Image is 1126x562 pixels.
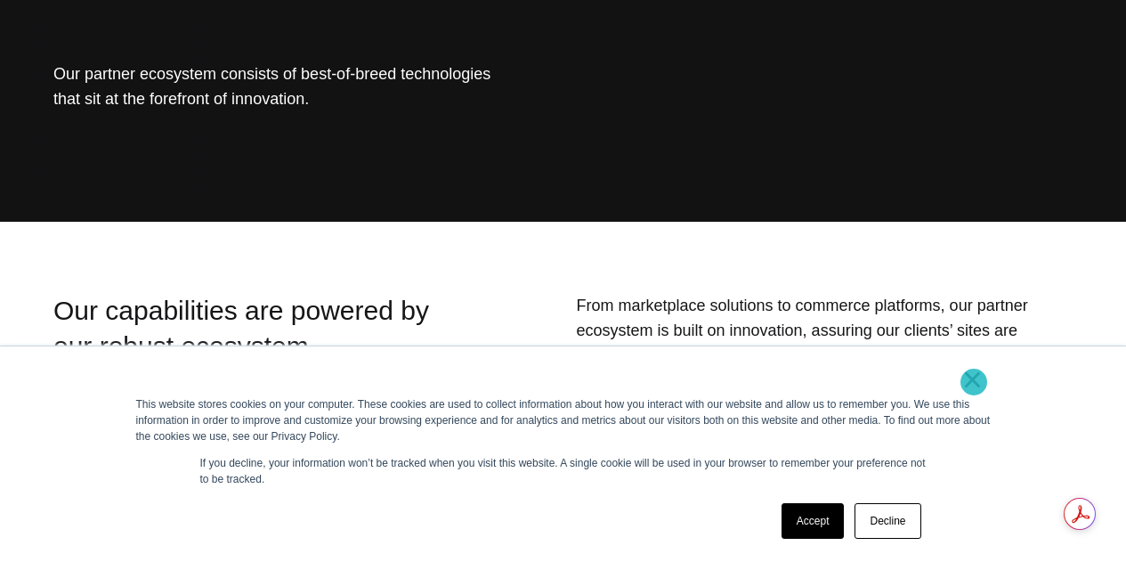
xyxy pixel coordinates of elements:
[53,61,507,111] h1: Our partner ecosystem consists of best-of-breed technologies that sit at the forefront of innovat...
[782,503,845,539] a: Accept
[855,503,920,539] a: Decline
[962,371,984,387] a: ×
[136,396,991,444] div: This website stores cookies on your computer. These cookies are used to collect information about...
[53,293,463,539] div: Our capabilities are powered by our robust ecosystem.
[200,455,927,487] p: If you decline, your information won’t be tracked when you visit this website. A single cookie wi...
[576,293,1073,444] p: From marketplace solutions to commerce platforms, our partner ecosystem is built on innovation, a...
